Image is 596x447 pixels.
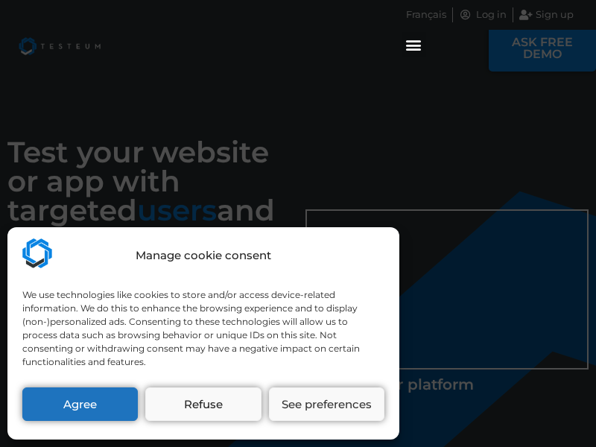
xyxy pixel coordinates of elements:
[402,32,426,57] div: Menu Toggle
[22,387,138,421] button: Agree
[145,387,261,421] button: Refuse
[22,238,52,268] img: Testeum.com - Application crowdtesting platform
[269,387,384,421] button: See preferences
[22,288,383,369] div: We use technologies like cookies to store and/or access device-related information. We do this to...
[136,247,271,264] div: Manage cookie consent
